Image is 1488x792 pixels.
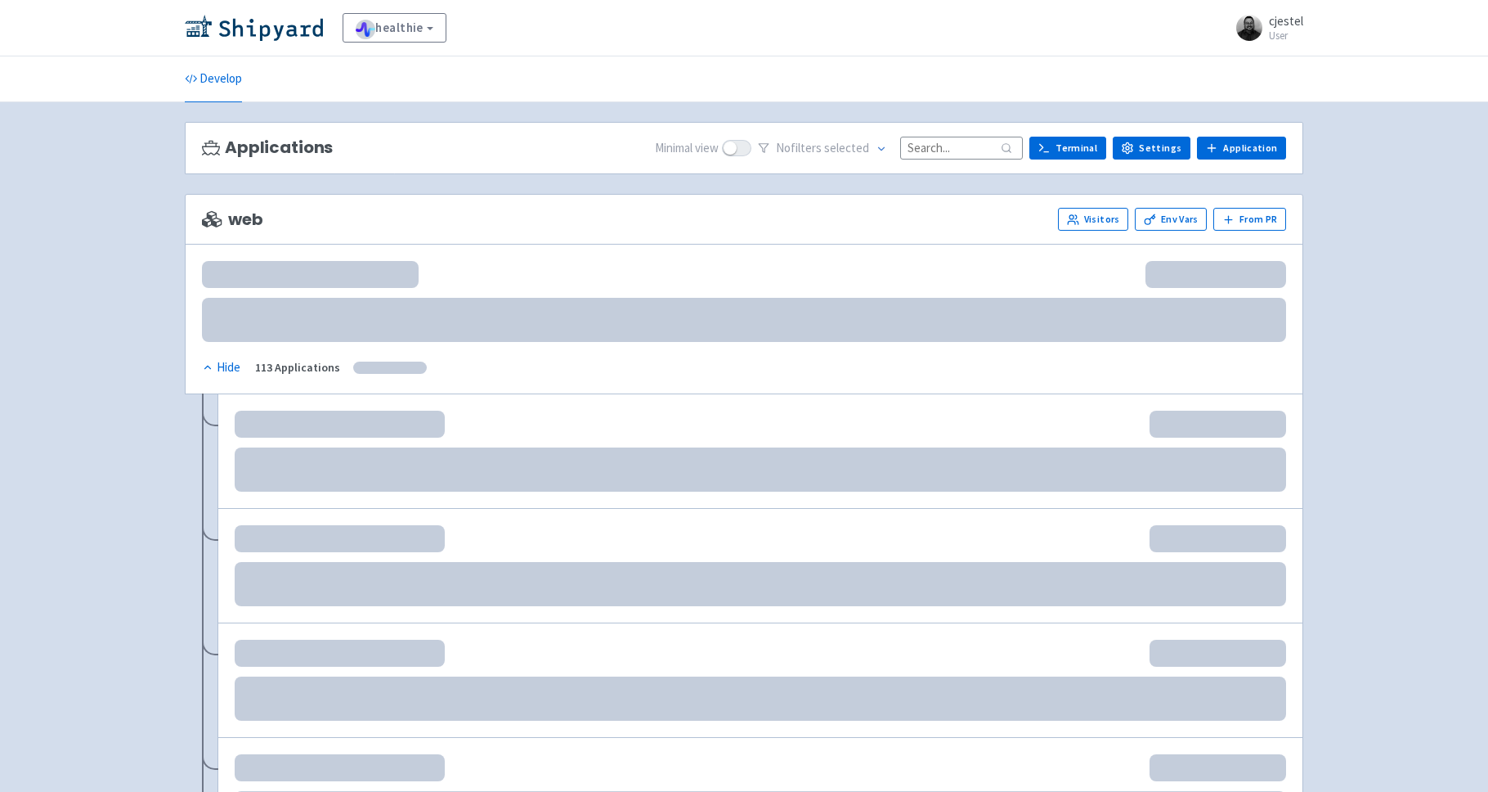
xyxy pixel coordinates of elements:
a: Env Vars [1135,208,1207,231]
div: Hide [202,358,240,377]
a: Application [1197,137,1286,160]
input: Search... [900,137,1023,159]
span: cjestel [1269,13,1303,29]
small: User [1269,30,1303,41]
a: Visitors [1058,208,1128,231]
span: No filter s [776,139,869,158]
span: selected [824,140,869,155]
button: Hide [202,358,242,377]
button: From PR [1213,208,1286,231]
a: Develop [185,56,242,102]
a: Terminal [1029,137,1106,160]
img: Shipyard logo [185,15,323,41]
span: web [202,210,262,229]
a: Settings [1113,137,1190,160]
a: healthie [343,13,446,43]
span: Minimal view [655,139,719,158]
div: 113 Applications [255,358,340,377]
a: cjestel User [1226,15,1303,41]
h3: Applications [202,138,333,157]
